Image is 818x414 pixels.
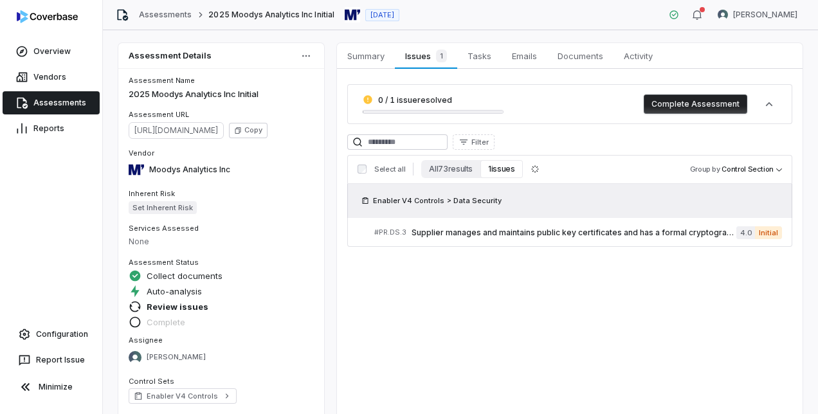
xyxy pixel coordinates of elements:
[3,117,100,140] a: Reports
[480,160,522,178] button: 1 issues
[755,226,782,239] span: Initial
[129,336,163,345] span: Assignee
[129,51,212,60] span: Assessment Details
[147,285,202,297] span: Auto-analysis
[208,10,334,20] span: 2025 Moodys Analytics Inc Initial
[358,165,367,174] input: Select all
[453,134,495,150] button: Filter
[129,76,195,85] span: Assessment Name
[374,228,406,237] span: # PR.DS.3
[147,301,208,312] span: Review issues
[3,40,100,63] a: Overview
[619,48,658,64] span: Activity
[129,377,174,386] span: Control Sets
[733,10,797,20] span: [PERSON_NAME]
[552,48,608,64] span: Documents
[3,91,100,114] a: Assessments
[373,195,502,206] span: Enabler V4 Controls > Data Security
[129,388,237,404] a: Enabler V4 Controls
[129,201,197,214] span: Set Inherent Risk
[139,10,192,20] a: Assessments
[3,66,100,89] a: Vendors
[436,50,447,62] span: 1
[147,270,223,282] span: Collect documents
[370,10,394,20] span: [DATE]
[17,10,78,23] img: logo-D7KZi-bG.svg
[147,316,185,328] span: Complete
[147,391,219,401] span: Enabler V4 Controls
[129,258,199,267] span: Assessment Status
[5,374,97,400] button: Minimize
[229,123,268,138] button: Copy
[129,110,189,119] span: Assessment URL
[129,122,224,139] span: https://dashboard.coverbase.app/assessments/cbqsrw_2f4b71addaf14b2aad687469ee2ef3e6
[5,323,97,346] a: Configuration
[149,165,230,175] span: Moodys Analytics Inc
[129,88,314,101] p: 2025 Moodys Analytics Inc Initial
[342,48,390,64] span: Summary
[125,156,234,183] button: https://moodys.com/Moodys Analytics Inc
[462,48,496,64] span: Tasks
[378,95,452,105] span: 0 / 1 issue resolved
[736,226,755,239] span: 4.0
[400,47,451,65] span: Issues
[129,237,149,246] span: None
[690,165,720,174] span: Group by
[5,348,97,372] button: Report Issue
[129,189,175,198] span: Inherent Risk
[412,228,736,238] span: Supplier manages and maintains public key certificates and has a formal cryptographic key managem...
[374,218,782,247] a: #PR.DS.3Supplier manages and maintains public key certificates and has a formal cryptographic key...
[471,138,489,147] span: Filter
[718,10,728,20] img: Sean Wozniak avatar
[129,148,154,157] span: Vendor
[644,94,747,114] button: Complete Assessment
[421,160,480,178] button: All 73 results
[129,224,199,233] span: Services Assessed
[374,165,405,174] span: Select all
[507,48,542,64] span: Emails
[710,5,805,24] button: Sean Wozniak avatar[PERSON_NAME]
